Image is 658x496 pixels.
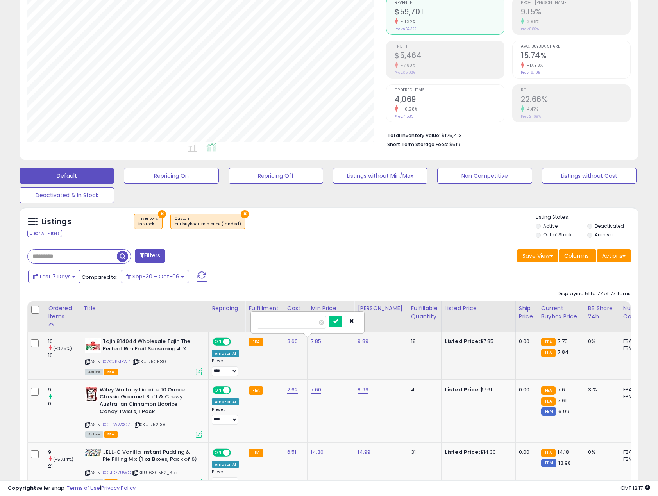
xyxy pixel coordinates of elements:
[543,223,558,229] label: Active
[541,349,556,357] small: FBA
[212,359,239,376] div: Preset:
[311,448,324,456] a: 14.30
[48,386,80,393] div: 9
[445,449,510,456] div: $14.30
[541,407,556,416] small: FBM
[20,187,114,203] button: Deactivated & In Stock
[138,216,158,227] span: Inventory :
[175,216,241,227] span: Custom:
[519,386,532,393] div: 0.00
[559,249,596,262] button: Columns
[588,338,614,345] div: 0%
[213,339,223,345] span: ON
[623,345,649,352] div: FBM: 0
[249,386,263,395] small: FBA
[101,359,131,365] a: B07G7BMXW4
[519,304,535,321] div: Ship Price
[358,304,404,312] div: [PERSON_NAME]
[212,407,239,425] div: Preset:
[28,270,80,283] button: Last 7 Days
[588,304,617,321] div: BB Share 24h.
[558,408,569,415] span: 6.99
[411,386,435,393] div: 4
[558,459,571,467] span: 13.98
[623,338,649,345] div: FBA: 19
[287,337,298,345] a: 3.60
[85,338,202,374] div: ASIN:
[121,270,189,283] button: Sep-30 - Oct-06
[85,449,202,485] div: ASIN:
[104,431,118,438] span: FBA
[132,469,178,476] span: | SKU: 630552_6pk
[588,386,614,393] div: 31%
[85,449,101,457] img: 418VcnoTDfL._SL40_.jpg
[85,386,98,402] img: 511Xv46ujEL._SL40_.jpg
[358,386,368,394] a: 8.99
[398,62,415,68] small: -7.80%
[536,214,638,221] p: Listing States:
[558,337,568,345] span: 7.75
[411,304,438,321] div: Fulfillable Quantity
[48,449,80,456] div: 9
[521,88,630,93] span: ROI
[519,449,532,456] div: 0.00
[212,398,239,405] div: Amazon AI
[53,345,72,351] small: (-37.5%)
[521,95,630,105] h2: 22.66%
[623,449,649,456] div: FBA: 9
[20,168,114,184] button: Default
[175,221,241,227] div: cur buybox < min price (landed)
[48,463,80,470] div: 21
[524,106,538,112] small: 4.47%
[287,448,297,456] a: 6.51
[541,338,556,346] small: FBA
[521,7,630,18] h2: 9.15%
[395,7,504,18] h2: $59,701
[564,252,589,260] span: Columns
[158,210,166,218] button: ×
[387,132,440,139] b: Total Inventory Value:
[387,130,625,139] li: $125,413
[358,448,370,456] a: 14.99
[395,95,504,105] h2: 4,069
[101,484,136,492] a: Privacy Policy
[558,290,631,298] div: Displaying 51 to 77 of 77 items
[132,359,166,365] span: | SKU: 750580
[85,369,103,375] span: All listings currently available for purchase on Amazon
[40,273,71,280] span: Last 7 Days
[100,386,195,417] b: Wiley Wallaby Licorice 10 Ounce Classic Gourmet Soft & Chewy Australian Cinnamon Licorice Candy T...
[212,304,242,312] div: Repricing
[249,304,280,312] div: Fulfillment
[521,27,539,31] small: Prev: 8.80%
[541,459,556,467] small: FBM
[249,338,263,346] small: FBA
[48,338,80,345] div: 10
[542,168,637,184] button: Listings without Cost
[524,62,543,68] small: -17.98%
[541,304,581,321] div: Current Buybox Price
[521,1,630,5] span: Profit [PERSON_NAME]
[103,338,198,354] b: Tajin 814044 Wholesale Tajin The Perfect Rim Fruit Seasoning 4. X
[101,469,131,476] a: B00JD77UWC
[541,397,556,406] small: FBA
[541,449,556,457] small: FBA
[411,338,435,345] div: 18
[8,485,136,492] div: seller snap | |
[249,449,263,457] small: FBA
[623,386,649,393] div: FBA: 12
[558,386,565,393] span: 7.6
[138,221,158,227] div: in stock
[597,249,631,262] button: Actions
[521,45,630,49] span: Avg. Buybox Share
[311,386,321,394] a: 7.60
[241,210,249,218] button: ×
[48,304,77,321] div: Ordered Items
[517,249,558,262] button: Save View
[411,449,435,456] div: 31
[445,337,480,345] b: Listed Price:
[67,484,100,492] a: Terms of Use
[449,141,460,148] span: $519
[395,114,413,119] small: Prev: 4,535
[543,231,572,238] label: Out of Stock
[134,421,166,428] span: | SKU: 752138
